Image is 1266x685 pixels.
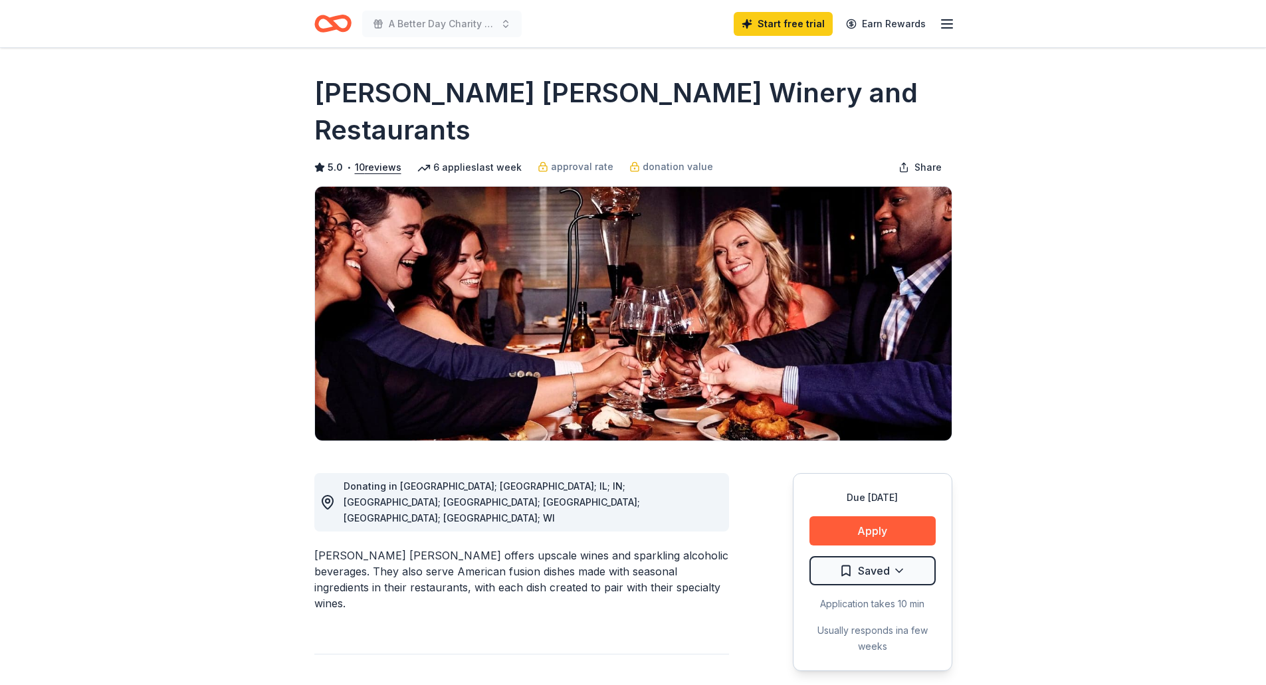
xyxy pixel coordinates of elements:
a: Start free trial [734,12,833,36]
span: 5.0 [328,159,343,175]
a: Earn Rewards [838,12,934,36]
div: Application takes 10 min [809,596,936,612]
span: A Better Day Charity Auction [389,16,495,32]
button: Saved [809,556,936,585]
span: donation value [643,159,713,175]
span: Donating in [GEOGRAPHIC_DATA]; [GEOGRAPHIC_DATA]; IL; IN; [GEOGRAPHIC_DATA]; [GEOGRAPHIC_DATA]; [... [344,480,640,524]
div: 6 applies last week [417,159,522,175]
h1: [PERSON_NAME] [PERSON_NAME] Winery and Restaurants [314,74,952,149]
button: A Better Day Charity Auction [362,11,522,37]
button: 10reviews [355,159,401,175]
button: Apply [809,516,936,545]
a: approval rate [538,159,613,175]
img: Image for Cooper's Hawk Winery and Restaurants [315,187,952,440]
div: [PERSON_NAME] [PERSON_NAME] offers upscale wines and sparkling alcoholic beverages. They also ser... [314,547,729,611]
div: Usually responds in a few weeks [809,623,936,654]
div: Due [DATE] [809,490,936,506]
span: Share [914,159,942,175]
span: Saved [858,562,890,579]
button: Share [888,154,952,181]
a: Home [314,8,352,39]
span: • [346,162,351,173]
a: donation value [629,159,713,175]
span: approval rate [551,159,613,175]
